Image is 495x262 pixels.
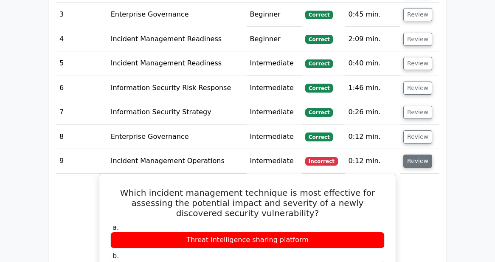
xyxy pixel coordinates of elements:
[247,27,302,51] td: Beginner
[345,100,400,124] td: 0:26 min.
[56,149,107,173] td: 9
[403,33,432,46] button: Review
[345,51,400,76] td: 0:40 min.
[305,108,333,117] span: Correct
[305,132,333,141] span: Correct
[56,51,107,76] td: 5
[305,157,338,166] span: Incorrect
[107,27,247,51] td: Incident Management Readiness
[107,76,247,100] td: Information Security Risk Response
[403,8,432,21] button: Review
[110,232,385,248] div: Threat intelligence sharing platform
[305,11,333,19] span: Correct
[305,59,333,68] span: Correct
[56,76,107,100] td: 6
[403,57,432,70] button: Review
[56,27,107,51] td: 4
[107,125,247,149] td: Enterprise Governance
[56,125,107,149] td: 8
[56,3,107,27] td: 3
[247,3,302,27] td: Beginner
[107,149,247,173] td: Incident Management Operations
[403,106,432,119] button: Review
[345,3,400,27] td: 0:45 min.
[112,223,119,231] span: a.
[345,149,400,173] td: 0:12 min.
[247,76,302,100] td: Intermediate
[107,3,247,27] td: Enterprise Governance
[247,100,302,124] td: Intermediate
[247,149,302,173] td: Intermediate
[56,100,107,124] td: 7
[247,125,302,149] td: Intermediate
[345,27,400,51] td: 2:09 min.
[403,130,432,144] button: Review
[345,76,400,100] td: 1:46 min.
[403,82,432,95] button: Review
[305,35,333,43] span: Correct
[112,252,119,260] span: b.
[403,155,432,168] button: Review
[107,51,247,76] td: Incident Management Readiness
[345,125,400,149] td: 0:12 min.
[247,51,302,76] td: Intermediate
[107,100,247,124] td: Information Security Strategy
[305,84,333,92] span: Correct
[110,188,385,218] h5: Which incident management technique is most effective for assessing the potential impact and seve...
